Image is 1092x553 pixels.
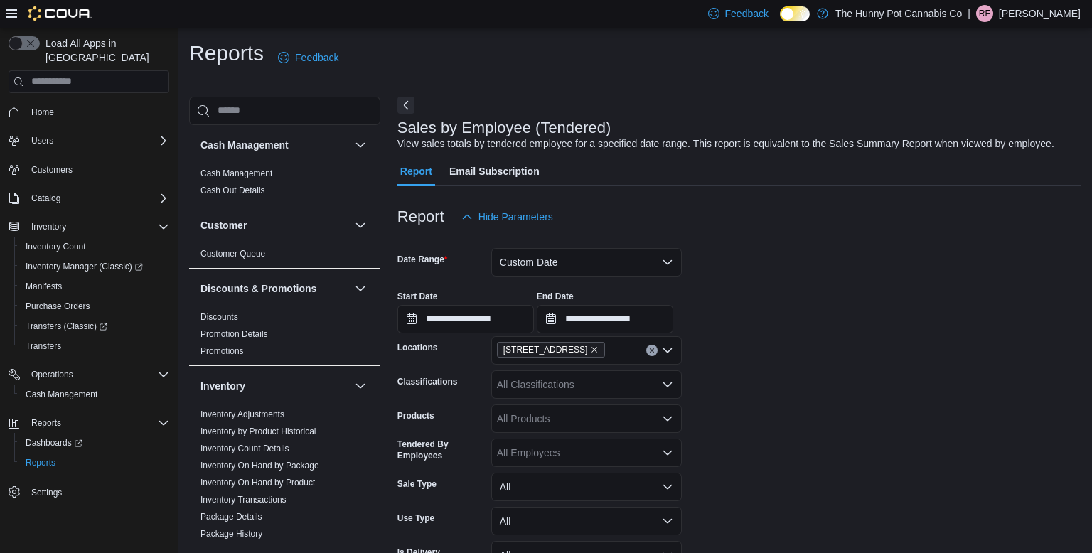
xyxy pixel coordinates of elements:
span: Cash Management [26,389,97,400]
span: Dark Mode [780,21,781,22]
button: Purchase Orders [14,296,175,316]
span: Email Subscription [449,157,540,186]
span: [STREET_ADDRESS] [503,343,588,357]
a: Transfers (Classic) [20,318,113,335]
span: Inventory by Product Historical [200,426,316,437]
a: Customer Queue [200,249,265,259]
button: Customer [200,218,349,232]
button: Inventory [200,379,349,393]
button: Open list of options [662,447,673,458]
button: Customers [3,159,175,180]
p: The Hunny Pot Cannabis Co [835,5,962,22]
span: Promotion Details [200,328,268,340]
span: Inventory Manager (Classic) [26,261,143,272]
a: Inventory Manager (Classic) [14,257,175,276]
span: Reports [20,454,169,471]
div: View sales totals by tendered employee for a specified date range. This report is equivalent to t... [397,136,1054,151]
span: Inventory Count [26,241,86,252]
a: Discounts [200,312,238,322]
span: Promotions [200,345,244,357]
input: Dark Mode [780,6,810,21]
span: Customer Queue [200,248,265,259]
p: [PERSON_NAME] [999,5,1081,22]
span: Inventory [31,221,66,232]
a: Inventory Count [20,238,92,255]
button: Catalog [26,190,66,207]
span: Feedback [725,6,769,21]
a: Purchase Orders [20,298,96,315]
span: Cash Management [20,386,169,403]
button: Catalog [3,188,175,208]
button: Remove 2173 Yonge St from selection in this group [590,345,599,354]
label: Start Date [397,291,438,302]
button: Discounts & Promotions [200,281,349,296]
span: Customers [26,161,169,178]
button: Cash Management [14,385,175,404]
span: Manifests [20,278,169,295]
span: Catalog [26,190,169,207]
label: Tendered By Employees [397,439,486,461]
button: Home [3,102,175,122]
span: Dashboards [20,434,169,451]
span: Inventory Manager (Classic) [20,258,169,275]
button: Next [397,97,414,114]
span: Transfers (Classic) [26,321,107,332]
button: All [491,473,682,501]
a: Home [26,104,60,121]
div: Discounts & Promotions [189,308,380,365]
button: Reports [3,413,175,433]
span: Inventory On Hand by Product [200,477,315,488]
button: Users [3,131,175,151]
div: Customer [189,245,380,268]
label: Locations [397,342,438,353]
a: Reports [20,454,61,471]
h1: Reports [189,39,264,68]
span: Catalog [31,193,60,204]
div: Richard Foster [976,5,993,22]
a: Cash Out Details [200,186,265,195]
span: Reports [26,414,169,431]
label: Date Range [397,254,448,265]
span: Inventory Count [20,238,169,255]
a: Package History [200,529,262,539]
button: Cash Management [200,138,349,152]
label: Products [397,410,434,422]
button: Settings [3,481,175,502]
a: Inventory Count Details [200,444,289,453]
span: Cash Management [200,168,272,179]
a: Promotion Details [200,329,268,339]
a: Package Details [200,512,262,522]
button: Reports [14,453,175,473]
button: Cash Management [352,136,369,154]
a: Inventory Transactions [200,495,287,505]
span: Home [26,103,169,121]
span: Customers [31,164,73,176]
button: Inventory [352,377,369,394]
span: Inventory [26,218,169,235]
span: Inventory Transactions [200,494,287,505]
h3: Cash Management [200,138,289,152]
span: Users [26,132,169,149]
button: Open list of options [662,379,673,390]
button: Customer [352,217,369,234]
span: Reports [31,417,61,429]
button: Inventory Count [14,237,175,257]
a: Transfers (Classic) [14,316,175,336]
label: Sale Type [397,478,437,490]
a: Dashboards [20,434,88,451]
a: Cash Management [200,168,272,178]
span: Operations [31,369,73,380]
span: Operations [26,366,169,383]
a: Inventory Manager (Classic) [20,258,149,275]
label: End Date [537,291,574,302]
a: Inventory by Product Historical [200,426,316,436]
div: Cash Management [189,165,380,205]
span: Purchase Orders [20,298,169,315]
span: Cash Out Details [200,185,265,196]
a: Manifests [20,278,68,295]
button: Hide Parameters [456,203,559,231]
h3: Report [397,208,444,225]
span: Inventory Count Details [200,443,289,454]
span: Inventory Adjustments [200,409,284,420]
a: Inventory Adjustments [200,409,284,419]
